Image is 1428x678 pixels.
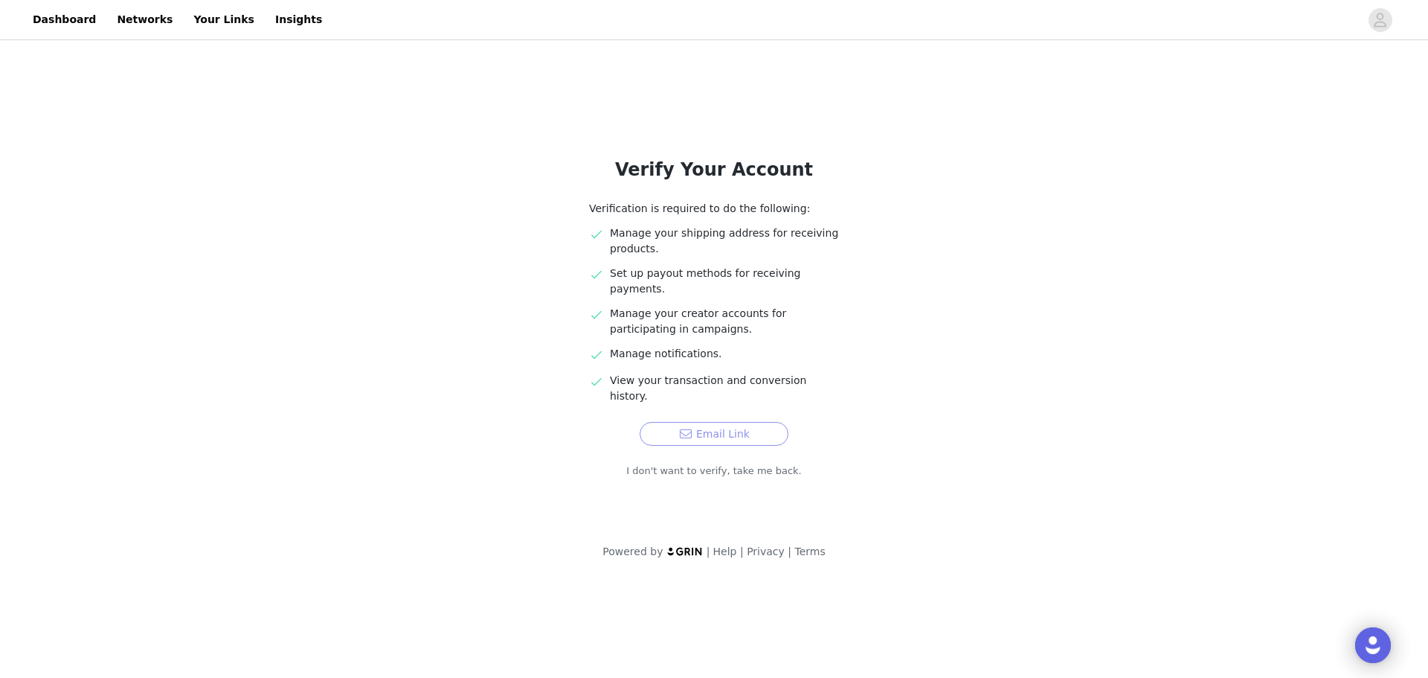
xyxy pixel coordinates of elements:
[610,226,839,257] p: Manage your shipping address for receiving products.
[266,3,331,36] a: Insights
[184,3,263,36] a: Your Links
[713,546,737,557] a: Help
[788,546,791,557] span: |
[553,156,875,183] h1: Verify Your Account
[747,546,785,557] a: Privacy
[108,3,181,36] a: Networks
[707,546,710,557] span: |
[610,306,839,337] p: Manage your creator accounts for participating in campaigns.
[24,3,105,36] a: Dashboard
[1373,8,1387,32] div: avatar
[589,201,839,217] p: Verification is required to do the following:
[602,546,663,557] span: Powered by
[1355,627,1391,663] div: Open Intercom Messenger
[640,422,788,446] button: Email Link
[610,346,839,362] p: Manage notifications.
[626,464,802,479] a: I don't want to verify, take me back.
[666,546,704,556] img: logo
[794,546,825,557] a: Terms
[610,266,839,297] p: Set up payout methods for receiving payments.
[740,546,744,557] span: |
[610,373,839,404] p: View your transaction and conversion history.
